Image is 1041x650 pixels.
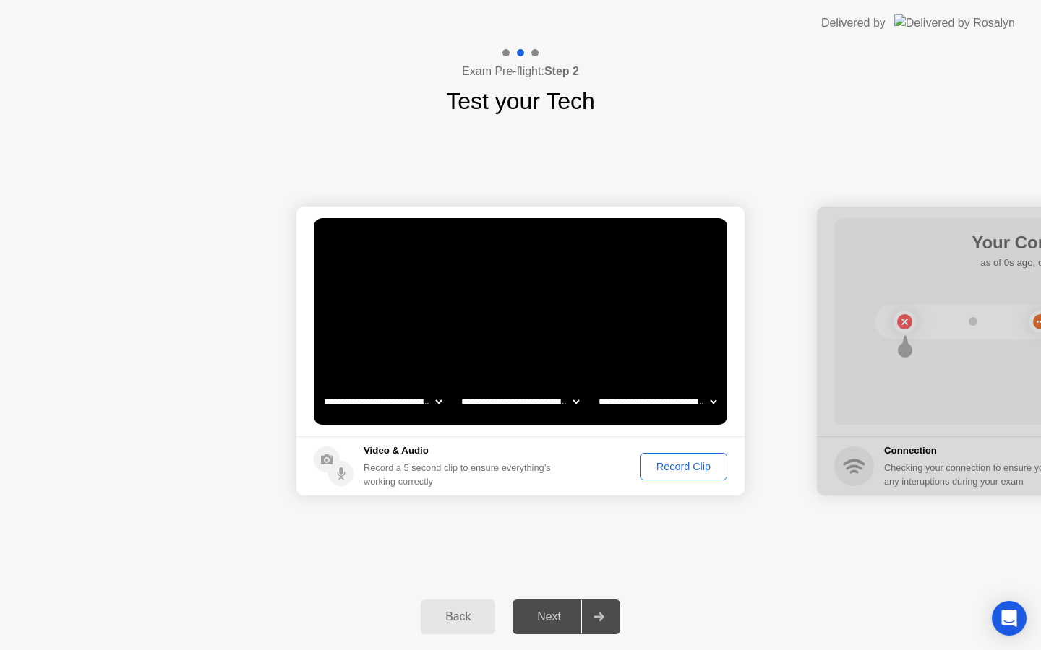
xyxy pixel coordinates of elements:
[821,14,886,32] div: Delivered by
[425,610,491,623] div: Back
[513,599,620,634] button: Next
[446,84,595,118] h1: Test your Tech
[640,453,727,480] button: Record Clip
[364,443,557,458] h5: Video & Audio
[517,610,581,623] div: Next
[462,63,579,80] h4: Exam Pre-flight:
[364,461,557,488] div: Record a 5 second clip to ensure everything’s working correctly
[544,65,579,77] b: Step 2
[596,387,719,416] select: Available microphones
[458,387,582,416] select: Available speakers
[321,387,445,416] select: Available cameras
[421,599,495,634] button: Back
[645,461,722,472] div: Record Clip
[894,14,1015,31] img: Delivered by Rosalyn
[992,601,1027,636] div: Open Intercom Messenger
